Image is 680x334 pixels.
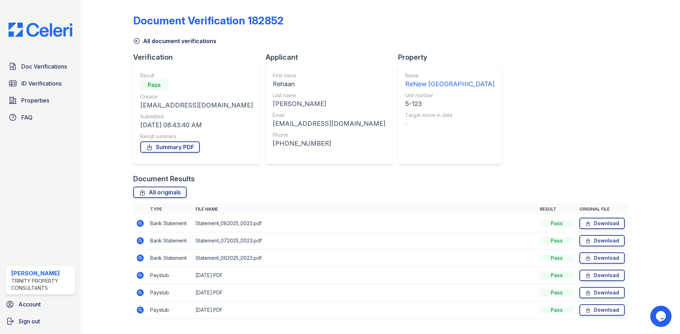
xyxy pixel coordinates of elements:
[193,284,537,301] td: [DATE].PDF
[405,112,494,119] div: Target move in date
[579,287,625,298] a: Download
[11,269,72,277] div: [PERSON_NAME]
[193,301,537,319] td: [DATE].PDF
[405,99,494,109] div: 5-123
[133,174,195,184] div: Document Results
[579,235,625,246] a: Download
[273,92,385,99] div: Last name
[405,79,494,89] div: ReNew [GEOGRAPHIC_DATA]
[266,52,398,62] div: Applicant
[540,306,574,314] div: Pass
[140,100,253,110] div: [EMAIL_ADDRESS][DOMAIN_NAME]
[273,112,385,119] div: Email
[405,92,494,99] div: Unit number
[11,277,72,292] div: Trinity Property Consultants
[6,110,75,124] a: FAQ
[140,72,253,79] div: Result
[147,215,193,232] td: Bank Statement
[398,52,507,62] div: Property
[147,204,193,215] th: Type
[193,267,537,284] td: [DATE].PDF
[140,79,169,90] div: Pass
[540,272,574,279] div: Pass
[140,113,253,120] div: Submitted
[273,131,385,139] div: Phone
[650,306,673,327] iframe: chat widget
[193,232,537,250] td: Statement_072025_0023.pdf
[273,99,385,109] div: [PERSON_NAME]
[273,79,385,89] div: Rehaan
[18,300,41,309] span: Account
[147,301,193,319] td: Paystub
[577,204,628,215] th: Original file
[133,187,187,198] a: All originals
[133,14,284,27] div: Document Verification 182852
[6,93,75,107] a: Properties
[540,237,574,244] div: Pass
[273,72,385,79] div: First name
[193,204,537,215] th: File name
[540,220,574,227] div: Pass
[21,79,62,88] span: ID Verifications
[6,76,75,90] a: ID Verifications
[21,96,49,105] span: Properties
[405,72,494,79] div: Name
[3,314,78,328] a: Sign out
[540,254,574,262] div: Pass
[537,204,577,215] th: Result
[579,270,625,281] a: Download
[133,52,266,62] div: Verification
[6,59,75,74] a: Doc Verifications
[3,297,78,311] a: Account
[140,120,253,130] div: [DATE] 08:43:40 AM
[140,133,253,140] div: Result summary
[133,37,216,45] a: All document verifications
[3,23,78,37] img: CE_Logo_Blue-a8612792a0a2168367f1c8372b55b34899dd931a85d93a1a3d3e32e68fde9ad4.png
[273,119,385,129] div: [EMAIL_ADDRESS][DOMAIN_NAME]
[405,119,494,129] div: -
[147,232,193,250] td: Bank Statement
[193,215,537,232] td: Statement_082025_0023.pdf
[147,250,193,267] td: Bank Statement
[140,141,200,153] a: Summary PDF
[405,72,494,89] a: Name ReNew [GEOGRAPHIC_DATA]
[540,289,574,296] div: Pass
[579,304,625,316] a: Download
[193,250,537,267] td: Statement_062025_0023.pdf
[140,93,253,100] div: Creator
[147,267,193,284] td: Paystub
[21,113,33,122] span: FAQ
[273,139,385,148] div: [PHONE_NUMBER]
[21,62,67,71] span: Doc Verifications
[18,317,40,326] span: Sign out
[579,218,625,229] a: Download
[147,284,193,301] td: Paystub
[579,252,625,264] a: Download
